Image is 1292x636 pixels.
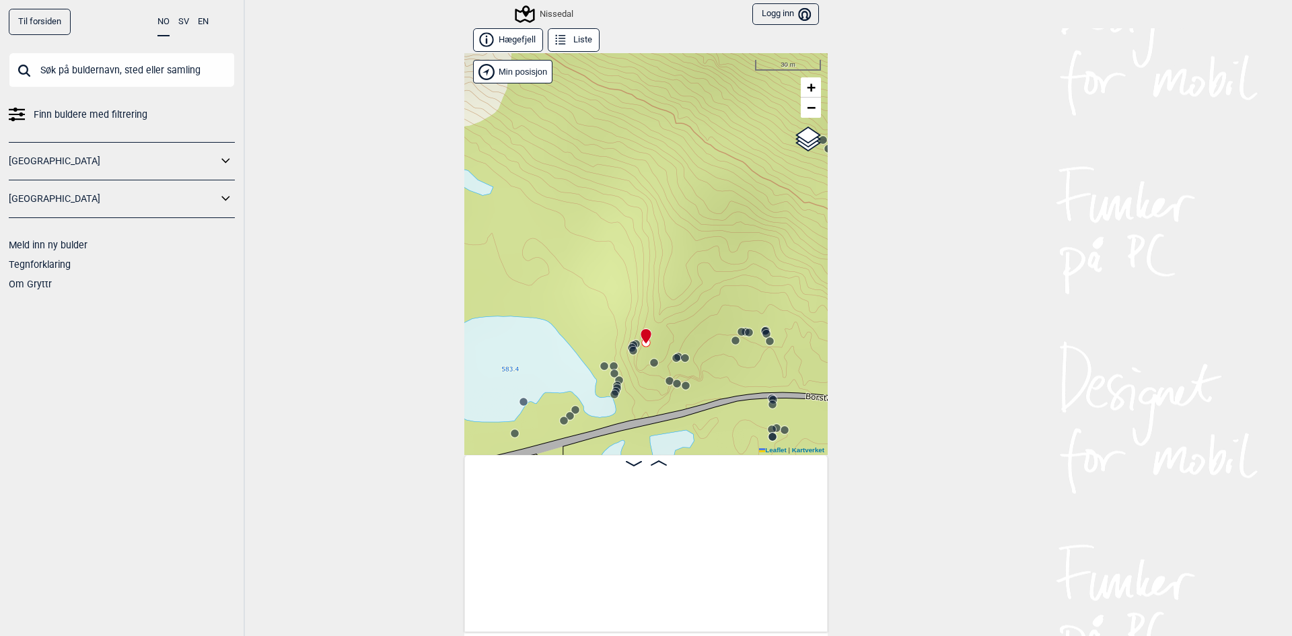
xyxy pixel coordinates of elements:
div: Nissedal [517,6,573,22]
span: + [807,79,816,96]
a: Zoom in [801,77,821,98]
div: Vis min posisjon [473,60,552,83]
button: Liste [548,28,600,52]
button: NO [157,9,170,36]
a: [GEOGRAPHIC_DATA] [9,189,217,209]
a: Layers [795,125,821,154]
button: Logg inn [752,3,819,26]
a: Om Gryttr [9,279,52,289]
a: [GEOGRAPHIC_DATA] [9,151,217,171]
a: Kartverket [792,446,824,454]
div: 30 m [755,60,821,71]
input: Søk på buldernavn, sted eller samling [9,52,235,87]
button: EN [198,9,209,35]
a: Leaflet [759,446,787,454]
a: Zoom out [801,98,821,118]
span: Finn buldere med filtrering [34,105,147,125]
button: Hægefjell [473,28,543,52]
a: Meld inn ny bulder [9,240,87,250]
a: Tegnforklaring [9,259,71,270]
a: Til forsiden [9,9,71,35]
span: − [807,99,816,116]
span: | [788,446,790,454]
a: Finn buldere med filtrering [9,105,235,125]
button: SV [178,9,189,35]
